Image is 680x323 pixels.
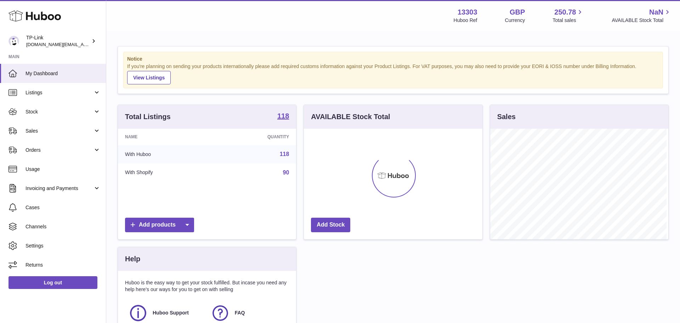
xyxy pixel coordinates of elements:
th: Name [118,129,214,145]
span: Settings [25,243,101,249]
div: If you're planning on sending your products internationally please add required customs informati... [127,63,659,84]
span: Cases [25,204,101,211]
a: Log out [8,276,97,289]
span: FAQ [235,310,245,316]
span: My Dashboard [25,70,101,77]
a: 90 [283,169,289,176]
strong: 13303 [458,7,477,17]
a: Huboo Support [129,303,204,323]
a: Add products [125,218,194,232]
img: accountant.uk@tp-link.com [8,36,19,46]
a: FAQ [211,303,286,323]
span: Invoicing and Payments [25,185,93,192]
p: Huboo is the easy way to get your stock fulfilled. But incase you need any help here's our ways f... [125,279,289,293]
td: With Shopify [118,163,214,182]
span: Total sales [552,17,584,24]
div: Currency [505,17,525,24]
a: 250.78 Total sales [552,7,584,24]
a: 118 [280,151,289,157]
div: Huboo Ref [454,17,477,24]
span: AVAILABLE Stock Total [612,17,671,24]
span: Listings [25,89,93,96]
h3: AVAILABLE Stock Total [311,112,390,122]
span: Stock [25,108,93,115]
span: Usage [25,166,101,173]
span: Orders [25,147,93,154]
span: Huboo Support [153,310,189,316]
h3: Sales [497,112,516,122]
h3: Help [125,254,140,264]
div: TP-Link [26,34,90,48]
strong: GBP [510,7,525,17]
span: Returns [25,262,101,268]
span: 250.78 [554,7,576,17]
th: Quantity [214,129,296,145]
a: Add Stock [311,218,350,232]
strong: 118 [277,112,289,119]
span: Sales [25,128,93,134]
a: NaN AVAILABLE Stock Total [612,7,671,24]
td: With Huboo [118,145,214,163]
span: NaN [649,7,663,17]
span: [DOMAIN_NAME][EMAIL_ADDRESS][DOMAIN_NAME] [26,41,141,47]
span: Channels [25,223,101,230]
a: View Listings [127,71,171,84]
a: 118 [277,112,289,121]
strong: Notice [127,56,659,62]
h3: Total Listings [125,112,171,122]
